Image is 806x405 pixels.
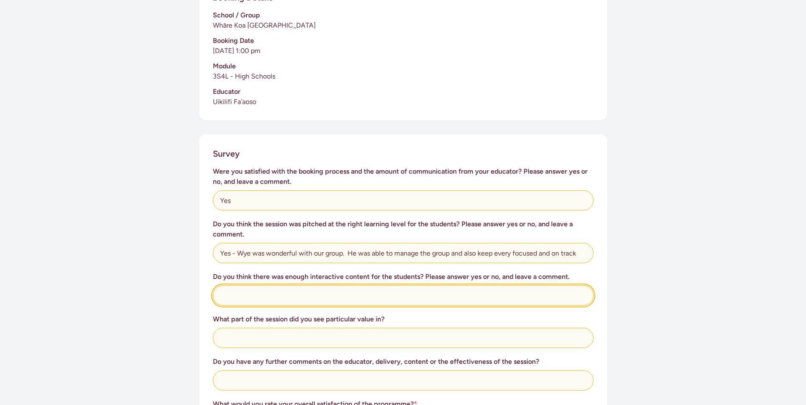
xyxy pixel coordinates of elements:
h3: What part of the session did you see particular value in? [213,314,594,324]
p: Uikilifi Fa’aoso [213,97,594,107]
h3: Booking Date [213,36,594,46]
h3: Do you have any further comments on the educator, delivery, content or the effectiveness of the s... [213,357,594,367]
h2: Survey [213,148,240,160]
p: [DATE] 1:00 pm [213,46,594,56]
h3: Do you think there was enough interactive content for the students? Please answer yes or no, and ... [213,272,594,282]
p: 3S4L - High Schools [213,71,594,82]
h3: Module [213,61,594,71]
p: Whāre Koa [GEOGRAPHIC_DATA] [213,20,594,31]
h3: Educator [213,87,594,97]
h3: School / Group [213,10,594,20]
h3: Do you think the session was pitched at the right learning level for the students? Please answer ... [213,219,594,239]
h3: Were you satisfied with the booking process and the amount of communication from your educator? P... [213,166,594,187]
